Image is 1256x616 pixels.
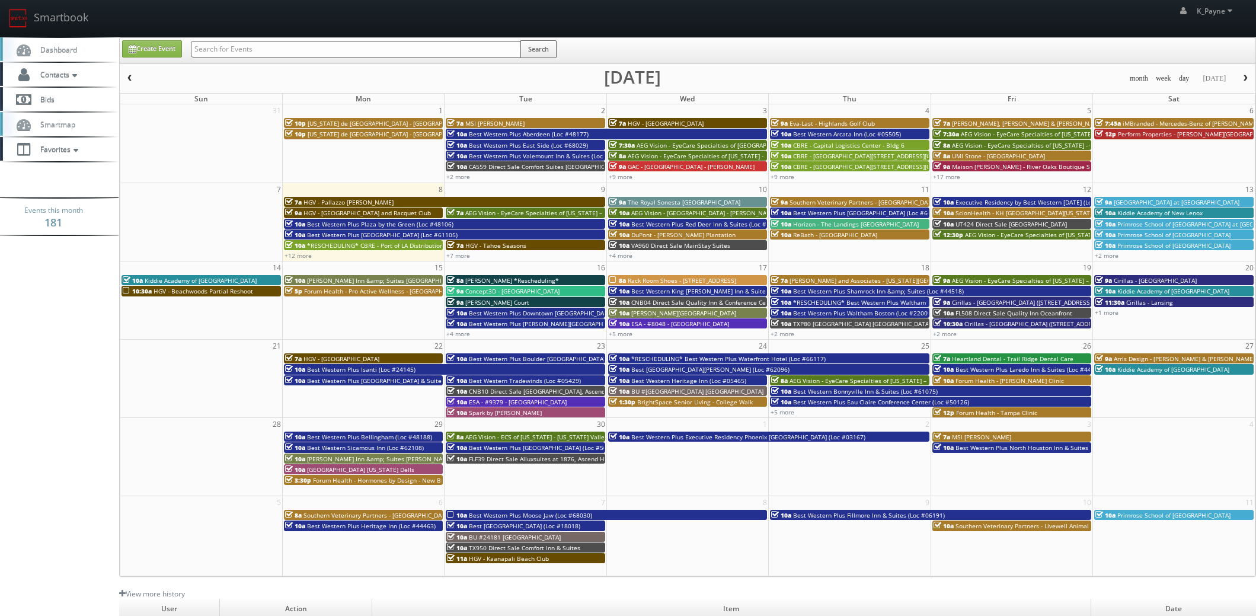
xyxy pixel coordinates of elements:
span: Best Western Heritage Inn (Loc #05465) [631,376,746,385]
span: 10a [934,376,954,385]
span: 10a [285,465,305,474]
span: 12p [1095,130,1116,138]
span: Best Western Plus Shamrock Inn &amp; Suites (Loc #44518) [793,287,964,295]
a: +2 more [1095,251,1118,260]
span: AEG Vision - ECS of [US_STATE] - [US_STATE] Valley Family Eye Care [465,433,654,441]
span: Best Western Plus Plaza by the Green (Loc #48106) [307,220,453,228]
a: Create Event [122,40,182,58]
span: 10a [447,443,467,452]
span: 10a [1095,287,1116,295]
span: CBRE - Capital Logistics Center - Bldg 6 [793,141,905,149]
span: 4 [924,104,931,117]
span: Cirillas - [GEOGRAPHIC_DATA] ([STREET_ADDRESS]) [964,320,1106,328]
span: [US_STATE] de [GEOGRAPHIC_DATA] - [GEOGRAPHIC_DATA] [308,119,471,127]
span: Heartland Dental - Trail Ridge Dental Care [952,355,1073,363]
span: CNB10 Direct Sale [GEOGRAPHIC_DATA], Ascend Hotel Collection [469,387,653,395]
a: +9 more [609,173,632,181]
span: 10a [285,433,305,441]
span: AEG Vision - [GEOGRAPHIC_DATA] - [PERSON_NAME][GEOGRAPHIC_DATA] [631,209,835,217]
a: +4 more [609,251,632,260]
span: Mon [356,94,371,104]
button: week [1152,71,1175,86]
span: Best Western Plus Waltham Boston (Loc #22009) [793,309,933,317]
span: Best Western Plus [GEOGRAPHIC_DATA] (Loc #50153) [469,443,619,452]
span: 26 [1082,340,1092,352]
span: 8a [609,276,626,285]
span: 10a [771,220,791,228]
span: Best Western Sicamous Inn (Loc #62108) [307,443,424,452]
span: 11a [447,554,467,563]
span: 10a [771,162,791,171]
span: 10a [771,130,791,138]
span: 7a [447,209,464,217]
span: 8a [934,152,950,160]
span: 12:30p [934,231,963,239]
span: 25 [920,340,931,352]
span: Best Western Plus Aberdeen (Loc #48177) [469,130,589,138]
span: 10a [609,433,629,441]
span: 9 [600,183,606,196]
span: [US_STATE] de [GEOGRAPHIC_DATA] - [GEOGRAPHIC_DATA] [308,130,471,138]
span: Best Western Plus North Houston Inn & Suites (Loc #44475) [955,443,1127,452]
span: 10a [1095,209,1116,217]
span: 10a [771,320,791,328]
span: AEG Vision - EyeCare Specialties of [US_STATE] - Carolina Family Vision [952,141,1152,149]
span: 10a [771,152,791,160]
span: 10a [447,376,467,385]
span: Forum Health - Tampa Clinic [956,408,1037,417]
span: 11:30a [1095,298,1124,307]
span: 10a [447,309,467,317]
span: 10a [285,376,305,385]
a: View more history [119,589,185,599]
span: [GEOGRAPHIC_DATA] [US_STATE] Dells [307,465,414,474]
span: 12p [934,408,954,417]
span: Cirillas - Lansing [1126,298,1173,307]
span: 15 [433,261,444,274]
span: ReBath - [GEOGRAPHIC_DATA] [793,231,877,239]
span: 10a [771,398,791,406]
span: GAC - [GEOGRAPHIC_DATA] - [PERSON_NAME] [628,162,755,171]
span: Best Western Plus [PERSON_NAME][GEOGRAPHIC_DATA] (Loc #66006) [469,320,666,328]
button: month [1126,71,1152,86]
span: 10a [771,511,791,519]
span: Best Western Plus Moose Jaw (Loc #68030) [469,511,592,519]
span: 10a [285,522,305,530]
span: 5 [1086,104,1092,117]
span: 10:30a [934,320,963,328]
span: Primrose School of [GEOGRAPHIC_DATA] [1117,511,1231,519]
span: Dashboard [34,44,77,55]
span: 10a [285,220,305,228]
span: TX950 Direct Sale Comfort Inn & Suites [469,544,580,552]
span: Thu [843,94,856,104]
span: Best Western King [PERSON_NAME] Inn & Suites (Loc #62106) [631,287,807,295]
span: Sun [194,94,208,104]
span: 7:30a [609,141,635,149]
span: 10:30a [123,287,152,295]
span: 9a [609,162,626,171]
span: Events this month [24,205,83,216]
img: smartbook-logo.png [9,9,28,28]
span: Best [GEOGRAPHIC_DATA][PERSON_NAME] (Loc #62096) [631,365,790,374]
span: Concept3D - [GEOGRAPHIC_DATA] [465,287,560,295]
span: 2 [600,104,606,117]
span: 8a [285,511,302,519]
a: +2 more [771,330,794,338]
span: Southern Veterinary Partners - [GEOGRAPHIC_DATA] [303,511,450,519]
span: 31 [271,104,282,117]
span: 10a [934,443,954,452]
span: Best Western Plus Valemount Inn & Suites (Loc #62120) [469,152,628,160]
span: Best Western Plus Bellingham (Loc #48188) [307,433,432,441]
span: 7:30a [934,130,959,138]
span: AEG Vision - EyeCare Specialties of [US_STATE] – Cascade Family Eye Care [965,231,1174,239]
span: 9a [285,209,302,217]
span: 7a [447,119,464,127]
span: Primrose School of [GEOGRAPHIC_DATA] [1117,231,1231,239]
span: 23 [596,340,606,352]
span: [PERSON_NAME] *Rescheduling* [465,276,559,285]
span: 19 [1082,261,1092,274]
span: 7a [447,241,464,250]
span: [PERSON_NAME], [PERSON_NAME] & [PERSON_NAME], LLC - [GEOGRAPHIC_DATA] [952,119,1180,127]
span: 10a [285,276,305,285]
span: *RESCHEDULING* Best Western Plus Waltham Boston (Loc #22009) [793,298,986,307]
span: MSI [PERSON_NAME] [952,433,1011,441]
